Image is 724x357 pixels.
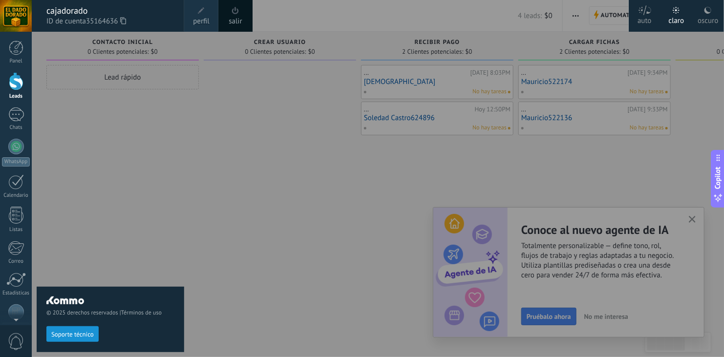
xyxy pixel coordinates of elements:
span: 35164636 [86,16,126,27]
a: salir [229,16,242,27]
img: Fromni [12,308,21,316]
a: Soporte técnico [46,330,99,337]
span: © 2025 derechos reservados | [46,309,174,316]
div: Estadísticas [2,290,30,296]
a: Términos de uso [121,309,162,316]
div: Leads [2,93,30,100]
div: Panel [2,58,30,64]
div: Listas [2,227,30,233]
div: auto [638,6,652,32]
span: Soporte técnico [51,331,94,338]
span: perfil [193,16,209,27]
button: Soporte técnico [46,326,99,342]
div: Correo [2,258,30,265]
span: Copilot [713,167,723,189]
div: WhatsApp [2,157,30,167]
div: Calendario [2,192,30,199]
span: ID de cuenta [46,16,174,27]
div: oscuro [698,6,718,32]
div: claro [669,6,684,32]
div: cajadorado [46,5,174,16]
div: Chats [2,125,30,131]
